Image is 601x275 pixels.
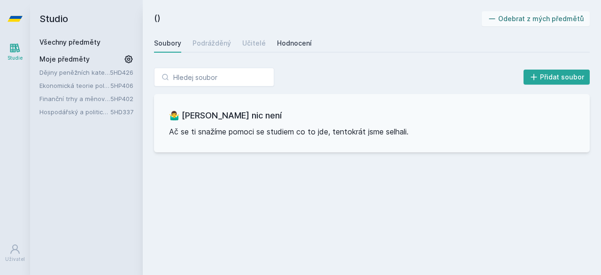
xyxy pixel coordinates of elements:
a: Učitelé [242,34,266,53]
a: Studie [2,38,28,66]
button: Přidat soubor [524,70,590,85]
a: Hodnocení [277,34,312,53]
font: Dějiny peněžních kategorií a institucí [39,69,147,76]
a: 5HD426 [110,69,133,76]
font: Přidat soubor [540,73,584,81]
a: Soubory [154,34,181,53]
font: Finanční trhy a měnová politika [39,95,131,102]
font: 🤷‍♂️ [PERSON_NAME] nic není [169,110,282,120]
font: Učitelé [242,39,266,47]
a: Všechny předměty [39,38,100,46]
a: 5HD337 [110,108,133,116]
font: Studio [39,13,68,24]
a: Dějiny peněžních kategorií a institucí [39,68,110,77]
a: 5HP402 [110,95,133,102]
font: Hospodářský a politický vývoj Dálného východu ve 20. století [39,108,219,116]
a: Finanční trhy a měnová politika [39,94,110,103]
font: Ekonomická teorie politiky [39,82,116,89]
button: Odebrat z mých předmětů [482,11,590,26]
a: Hospodářský a politický vývoj Dálného východu ve 20. století [39,107,110,117]
font: Soubory [154,39,181,47]
font: Ač se ti snažíme pomoci se studiem co to jde, tentokrát jsme selhali. [169,127,408,136]
font: () [154,13,161,23]
font: Podrážděný [193,39,231,47]
a: Ekonomická teorie politiky [39,81,110,90]
a: Podrážděný [193,34,231,53]
a: Uživatel [2,239,28,267]
a: 5HP406 [110,82,133,89]
input: Hledej soubor [154,68,274,86]
font: Studie [8,55,23,61]
font: Odebrat z mých předmětů [498,15,584,23]
font: Moje předměty [39,55,90,63]
font: Uživatel [5,256,25,262]
font: Hodnocení [277,39,312,47]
